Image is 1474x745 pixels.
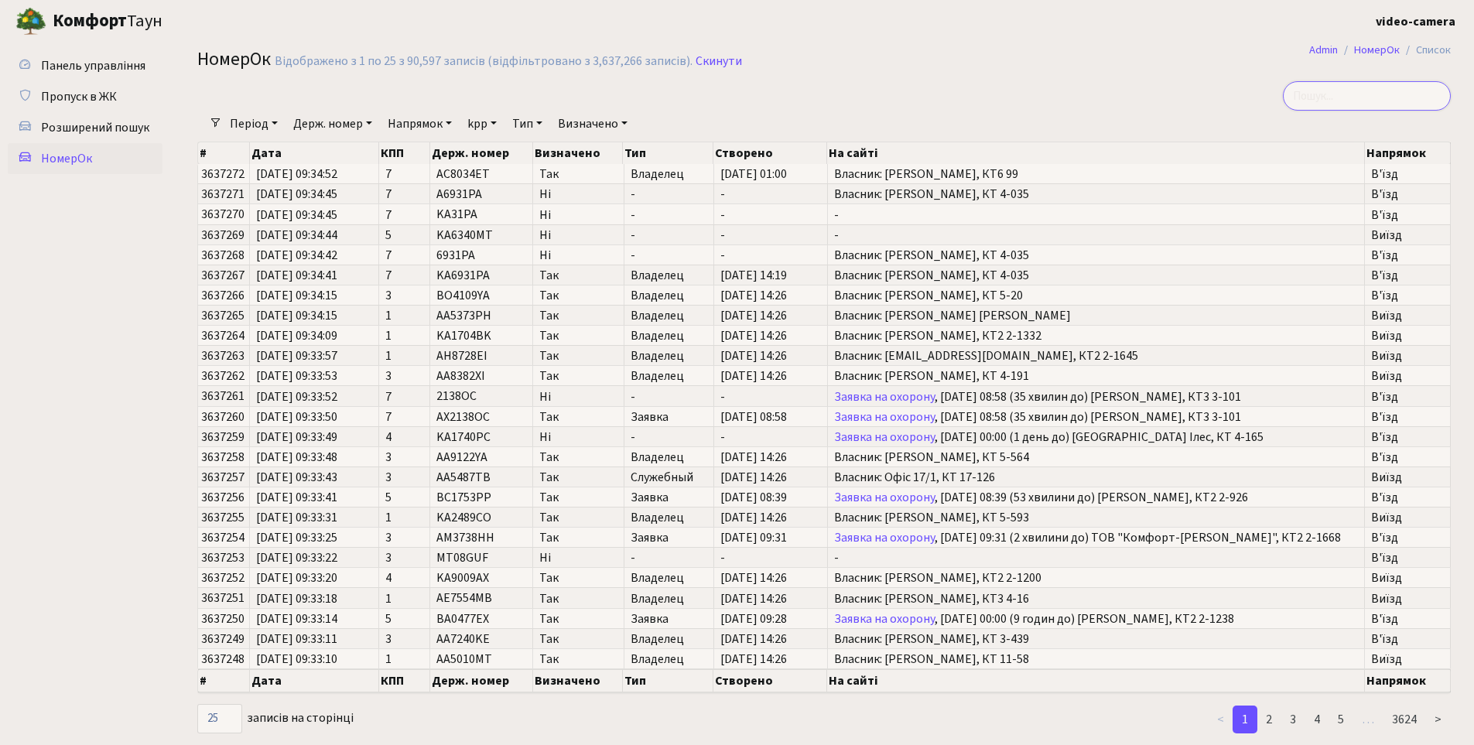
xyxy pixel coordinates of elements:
[623,669,713,692] th: Тип
[1371,330,1444,342] span: Виїзд
[834,531,1358,544] span: , [DATE] 09:31 (2 хвилини до) ТОВ "Комфорт-[PERSON_NAME]", КТ2 2-1668
[198,669,250,692] th: #
[287,111,378,137] a: Держ. номер
[436,267,490,284] span: KA6931PA
[15,6,46,37] img: logo.png
[539,511,617,524] span: Так
[436,388,477,405] span: 2138OC
[631,350,707,362] span: Владелец
[720,188,820,200] span: -
[385,188,423,200] span: 7
[539,653,617,665] span: Так
[720,289,820,302] span: [DATE] 14:26
[250,142,380,164] th: Дата
[385,451,423,463] span: 3
[720,309,820,322] span: [DATE] 14:26
[256,168,372,180] span: [DATE] 09:34:52
[1365,142,1451,164] th: Напрямок
[539,289,617,302] span: Так
[720,330,820,342] span: [DATE] 14:26
[1425,706,1451,733] a: >
[539,593,617,605] span: Так
[430,142,532,164] th: Держ. номер
[631,289,707,302] span: Владелец
[631,471,707,484] span: Служебный
[256,471,372,484] span: [DATE] 09:33:43
[720,552,820,564] span: -
[1371,269,1444,282] span: В'їзд
[256,209,372,221] span: [DATE] 09:34:45
[1371,633,1444,645] span: В'їзд
[436,631,490,648] span: AA7240KE
[1371,289,1444,302] span: В'їзд
[1371,411,1444,423] span: В'їзд
[256,613,372,625] span: [DATE] 09:33:14
[256,593,372,605] span: [DATE] 09:33:18
[720,411,820,423] span: [DATE] 08:58
[720,511,820,524] span: [DATE] 14:26
[256,350,372,362] span: [DATE] 09:33:57
[539,613,617,625] span: Так
[256,431,372,443] span: [DATE] 09:33:49
[696,54,742,69] a: Скинути
[631,309,707,322] span: Владелец
[539,370,617,382] span: Так
[385,552,423,564] span: 3
[1371,188,1444,200] span: В'їзд
[631,229,707,241] span: -
[720,249,820,261] span: -
[1371,572,1444,584] span: Виїзд
[201,287,245,304] span: 3637266
[256,289,372,302] span: [DATE] 09:34:15
[201,166,245,183] span: 3637272
[631,209,707,221] span: -
[385,269,423,282] span: 7
[1257,706,1281,733] a: 2
[201,388,245,405] span: 3637261
[201,569,245,586] span: 3637252
[1365,669,1451,692] th: Напрямок
[834,552,1358,564] span: -
[631,531,707,544] span: Заявка
[539,491,617,504] span: Так
[1371,653,1444,665] span: Виїзд
[1329,706,1353,733] a: 5
[385,370,423,382] span: 3
[720,431,820,443] span: -
[436,429,491,446] span: KA1740PC
[436,569,489,586] span: KA9009AX
[385,613,423,625] span: 5
[256,370,372,382] span: [DATE] 09:33:53
[201,307,245,324] span: 3637265
[539,330,617,342] span: Так
[720,229,820,241] span: -
[197,46,271,73] span: НомерОк
[436,186,482,203] span: A6931PA
[256,451,372,463] span: [DATE] 09:33:48
[385,572,423,584] span: 4
[720,209,820,221] span: -
[201,529,245,546] span: 3637254
[436,610,489,627] span: BA0477EX
[834,229,1358,241] span: -
[720,451,820,463] span: [DATE] 14:26
[539,451,617,463] span: Так
[552,111,634,137] a: Визначено
[834,431,1358,443] span: , [DATE] 00:00 (1 день до) [GEOGRAPHIC_DATA] Ілес, КТ 4-165
[539,411,617,423] span: Так
[1371,309,1444,322] span: Виїзд
[1371,350,1444,362] span: Виїзд
[385,471,423,484] span: 3
[539,209,617,221] span: Ні
[1371,613,1444,625] span: В'їзд
[436,227,493,244] span: KA6340MT
[834,249,1358,261] span: Власник: [PERSON_NAME], КТ 4-035
[436,469,491,486] span: AA5487TB
[436,347,487,364] span: AH8728EI
[631,168,707,180] span: Владелец
[198,142,250,164] th: #
[41,150,92,167] span: НомерОк
[275,54,693,69] div: Відображено з 1 по 25 з 90,597 записів (відфільтровано з 3,637,266 записів).
[834,429,935,446] a: Заявка на охорону
[436,307,491,324] span: AA5373PH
